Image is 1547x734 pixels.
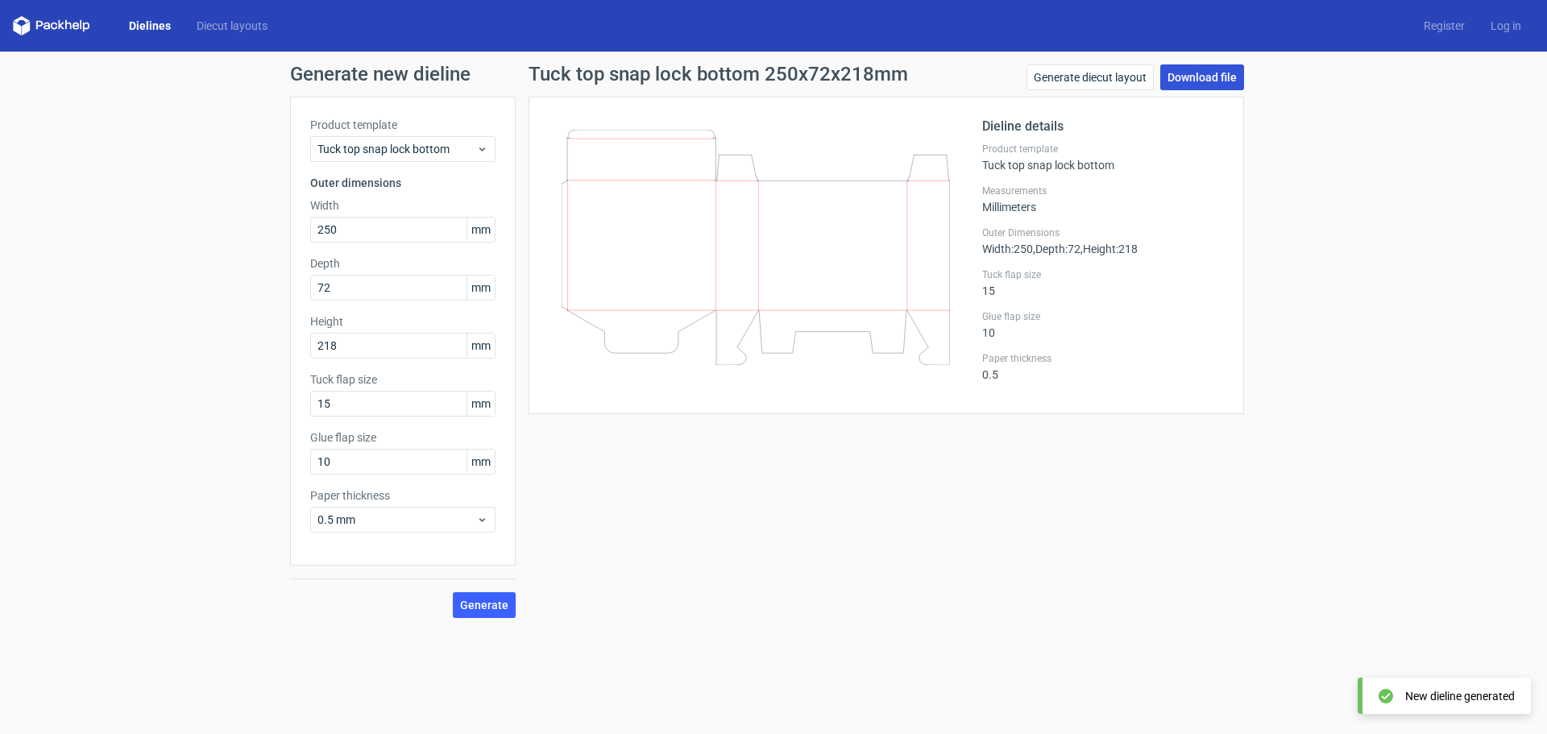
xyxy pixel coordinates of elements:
label: Measurements [982,185,1224,197]
label: Glue flap size [310,429,496,446]
label: Tuck flap size [982,268,1224,281]
span: Tuck top snap lock bottom [317,141,476,157]
h3: Outer dimensions [310,175,496,191]
h2: Dieline details [982,117,1224,136]
div: 10 [982,310,1224,339]
div: Tuck top snap lock bottom [982,143,1224,172]
h1: Generate new dieline [290,64,1257,84]
div: New dieline generated [1405,688,1515,704]
span: Width : 250 [982,243,1033,255]
a: Dielines [116,18,184,34]
button: Generate [453,592,516,618]
span: , Depth : 72 [1033,243,1080,255]
label: Depth [310,255,496,272]
a: Diecut layouts [184,18,280,34]
span: mm [467,450,495,474]
div: 0.5 [982,352,1224,381]
label: Tuck flap size [310,371,496,388]
label: Outer Dimensions [982,226,1224,239]
span: mm [467,276,495,300]
label: Paper thickness [982,352,1224,365]
div: 15 [982,268,1224,297]
div: Millimeters [982,185,1224,214]
label: Height [310,313,496,330]
label: Product template [310,117,496,133]
span: mm [467,392,495,416]
a: Download file [1160,64,1244,90]
span: 0.5 mm [317,512,476,528]
span: mm [467,218,495,242]
span: , Height : 218 [1080,243,1138,255]
a: Log in [1478,18,1534,34]
span: Generate [460,599,508,611]
label: Paper thickness [310,487,496,504]
a: Generate diecut layout [1026,64,1154,90]
span: mm [467,334,495,358]
label: Glue flap size [982,310,1224,323]
h1: Tuck top snap lock bottom 250x72x218mm [529,64,908,84]
a: Register [1411,18,1478,34]
label: Width [310,197,496,214]
label: Product template [982,143,1224,156]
